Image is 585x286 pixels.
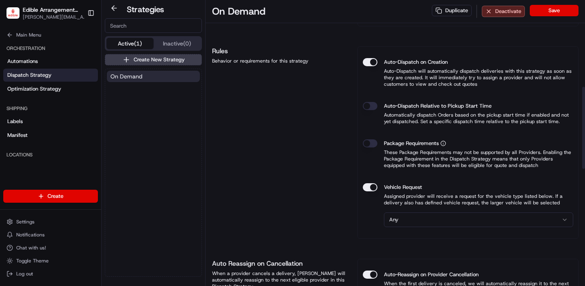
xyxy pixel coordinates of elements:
button: Duplicate [432,5,472,16]
a: 💻API Documentation [65,115,134,129]
span: API Documentation [77,118,130,126]
button: Create New Strategy [105,54,202,65]
span: Dispatch Strategy [7,71,52,79]
a: Manifest [3,129,98,142]
a: Optimization Strategy [3,82,98,95]
span: Main Menu [16,32,41,38]
button: Main Menu [3,29,98,41]
span: Toggle Theme [16,258,49,264]
button: Edible Arrangements - Kirkland, WAEdible Arrangements - [GEOGRAPHIC_DATA], [GEOGRAPHIC_DATA][PERS... [3,3,84,23]
span: Optimization Strategy [7,85,61,93]
div: Locations [3,148,98,161]
button: Chat with us! [3,242,98,253]
button: Settings [3,216,98,227]
p: These Package Requirements may not be supported by all Providers. Enabling the Package Requiremen... [363,149,573,169]
img: Edible Arrangements - Kirkland, WA [6,7,19,19]
span: Labels [7,118,23,125]
button: Start new chat [138,80,148,90]
input: Search [105,18,202,33]
input: Clear [21,52,134,61]
button: [PERSON_NAME][EMAIL_ADDRESS][DOMAIN_NAME] [23,14,89,20]
h1: Rules [212,46,348,56]
span: Manifest [7,132,28,139]
label: Auto-Dispatch Relative to Pickup Start Time [384,102,492,110]
span: Pylon [81,138,98,144]
a: Dispatch Strategy [3,69,98,82]
button: Active (1) [106,38,154,49]
span: Chat with us! [16,245,46,251]
span: Settings [16,219,35,225]
span: Knowledge Base [16,118,62,126]
button: Inactive (0) [154,38,201,49]
button: Save [530,5,578,16]
p: Welcome 👋 [8,32,148,45]
button: Package Requirements [440,141,446,146]
button: Toggle Theme [3,255,98,266]
button: Log out [3,268,98,279]
img: Nash [8,8,24,24]
label: Vehicle Request [384,183,422,191]
span: Create [48,193,63,200]
div: Orchestration [3,42,98,55]
p: Assigned provider will receive a request for the vehicle type listed below. If a delivery also ha... [363,193,573,206]
button: Edible Arrangements - [GEOGRAPHIC_DATA], [GEOGRAPHIC_DATA] [23,6,80,14]
a: Automations [3,55,98,68]
h1: Auto Reassign on Cancellation [212,259,348,269]
span: Notifications [16,232,45,238]
button: Deactivate [482,6,525,17]
div: Behavior or requirements for this strategy [212,58,348,64]
div: We're available if you need us! [28,86,103,92]
img: 1736555255976-a54dd68f-1ca7-489b-9aae-adbdc363a1c4 [8,78,23,92]
div: Start new chat [28,78,133,86]
label: Auto-Reassign on Provider Cancellation [384,271,479,279]
button: Create [3,190,98,203]
span: On Demand [110,72,142,80]
span: Package Requirements [384,139,439,147]
div: Shipping [3,102,98,115]
a: Powered byPylon [57,137,98,144]
h1: On Demand [212,5,265,18]
a: 📗Knowledge Base [5,115,65,129]
div: 📗 [8,119,15,125]
p: Auto-Dispatch will automatically dispatch deliveries with this strategy as soon as they are creat... [363,68,573,87]
span: Automations [7,58,38,65]
a: Labels [3,115,98,128]
label: Auto-Dispatch on Creation [384,58,448,66]
div: 💻 [69,119,75,125]
p: Automatically dispatch Orders based on the pickup start time if enabled and not yet dispatched. S... [363,112,573,125]
button: On Demand [107,71,200,82]
span: Log out [16,271,33,277]
h2: Strategies [127,4,164,15]
button: Notifications [3,229,98,240]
